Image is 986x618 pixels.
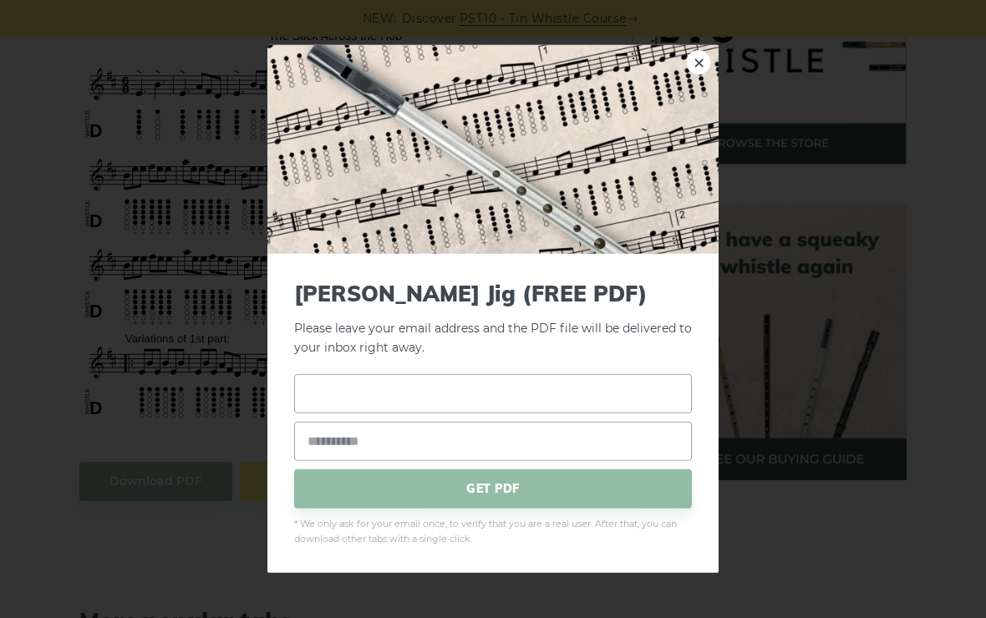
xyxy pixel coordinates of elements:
[294,281,692,306] span: [PERSON_NAME] Jig (FREE PDF)
[294,469,692,508] span: GET PDF
[686,50,711,75] a: ×
[267,45,719,254] img: Tin Whistle Tab Preview
[294,281,692,357] p: Please leave your email address and the PDF file will be delivered to your inbox right away.
[294,516,692,546] span: * We only ask for your email once, to verify that you are a real user. After that, you can downlo...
